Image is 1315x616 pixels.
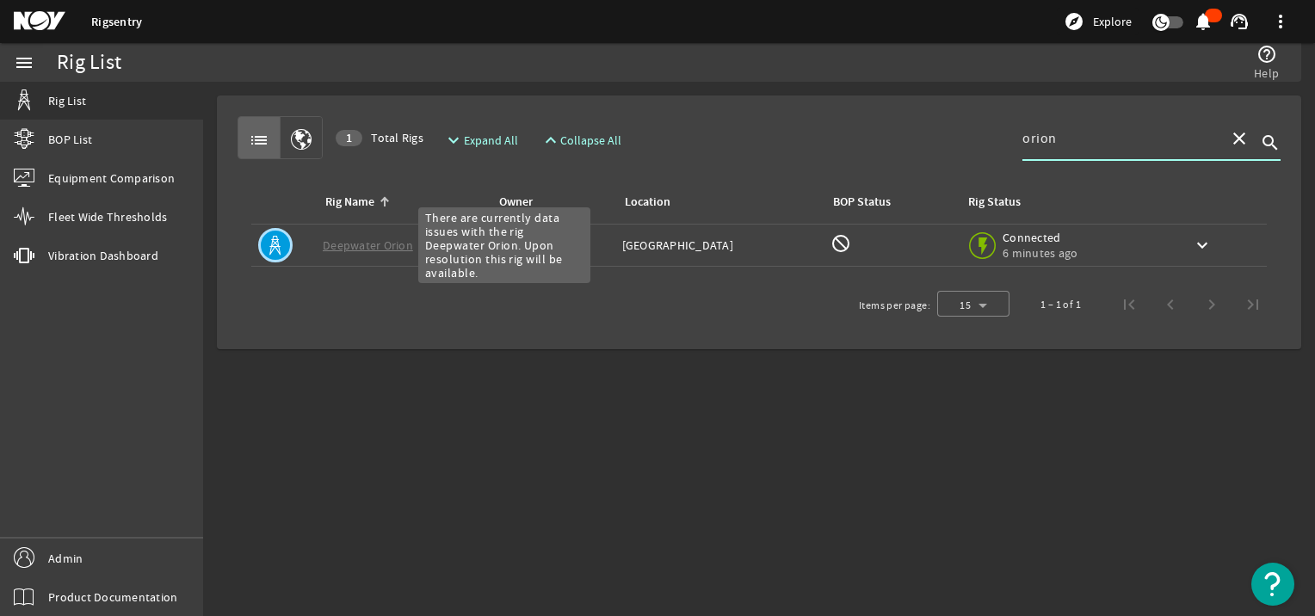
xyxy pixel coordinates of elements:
[249,130,269,151] mat-icon: list
[1256,44,1277,65] mat-icon: help_outline
[91,14,142,30] a: Rigsentry
[1064,11,1084,32] mat-icon: explore
[443,130,457,151] mat-icon: expand_more
[48,131,92,148] span: BOP List
[48,169,175,187] span: Equipment Comparison
[497,237,608,254] div: Transocean
[833,193,891,212] div: BOP Status
[622,193,811,212] div: Location
[336,129,423,146] span: Total Rigs
[1192,235,1213,256] mat-icon: keyboard_arrow_down
[48,550,83,567] span: Admin
[1251,563,1294,606] button: Open Resource Center
[1254,65,1279,82] span: Help
[1229,128,1250,149] mat-icon: close
[14,52,34,73] mat-icon: menu
[1260,1,1301,42] button: more_vert
[323,193,476,212] div: Rig Name
[968,193,1021,212] div: Rig Status
[540,130,554,151] mat-icon: expand_less
[323,237,413,253] a: Deepwater Orion
[1260,132,1281,153] i: search
[859,297,930,314] div: Items per page:
[436,125,525,156] button: Expand All
[625,193,670,212] div: Location
[464,132,518,149] span: Expand All
[1022,128,1215,149] input: Search...
[48,92,86,109] span: Rig List
[48,247,158,264] span: Vibration Dashboard
[1057,8,1139,35] button: Explore
[1003,230,1077,245] span: Connected
[1193,11,1213,32] mat-icon: notifications
[560,132,621,149] span: Collapse All
[534,125,629,156] button: Collapse All
[1229,11,1250,32] mat-icon: support_agent
[1093,13,1132,30] span: Explore
[325,193,374,212] div: Rig Name
[336,130,362,146] div: 1
[1003,245,1077,261] span: 6 minutes ago
[14,245,34,266] mat-icon: vibration
[497,193,602,212] div: Owner
[1040,296,1081,313] div: 1 – 1 of 1
[48,208,167,225] span: Fleet Wide Thresholds
[499,193,533,212] div: Owner
[830,233,851,254] mat-icon: BOP Monitoring not available for this rig
[57,54,121,71] div: Rig List
[622,237,818,254] div: [GEOGRAPHIC_DATA]
[48,588,177,606] span: Product Documentation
